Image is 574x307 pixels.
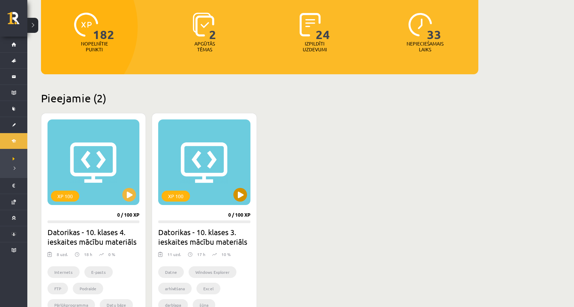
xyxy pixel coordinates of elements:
li: Excel [196,283,220,294]
h2: Datorikas - 10. klases 4. ieskaites mācību materiāls [47,227,139,246]
p: 10 % [221,251,231,257]
img: icon-clock-7be60019b62300814b6bd22b8e044499b485619524d84068768e800edab66f18.svg [408,13,432,37]
li: arhivēšana [158,283,192,294]
img: icon-completed-tasks-ad58ae20a441b2904462921112bc710f1caf180af7a3daa7317a5a94f2d26646.svg [300,13,321,37]
li: E-pasts [84,266,113,278]
img: icon-learned-topics-4a711ccc23c960034f471b6e78daf4a3bad4a20eaf4de84257b87e66633f6470.svg [193,13,214,37]
li: Internets [47,266,80,278]
span: 2 [209,13,216,41]
li: Podraide [73,283,103,294]
p: Izpildīti uzdevumi [301,41,328,52]
span: 182 [93,13,114,41]
p: Nopelnītie punkti [81,41,108,52]
div: XP 100 [51,191,79,202]
span: 33 [427,13,441,41]
li: Windows Explorer [189,266,236,278]
p: 17 h [197,251,205,257]
li: FTP [47,283,68,294]
h2: Pieejamie (2) [41,91,478,105]
p: Apgūtās tēmas [191,41,218,52]
div: 11 uzd. [167,251,181,261]
p: Nepieciešamais laiks [407,41,443,52]
h2: Datorikas - 10. klases 3. ieskaites mācību materiāls [158,227,250,246]
li: Datne [158,266,184,278]
span: 24 [316,13,330,41]
p: 18 h [84,251,92,257]
div: XP 100 [162,191,190,202]
img: icon-xp-0682a9bc20223a9ccc6f5883a126b849a74cddfe5390d2b41b4391c66f2066e7.svg [74,13,98,37]
div: 8 uzd. [57,251,68,261]
a: Rīgas 1. Tālmācības vidusskola [8,12,27,29]
p: 0 % [108,251,115,257]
